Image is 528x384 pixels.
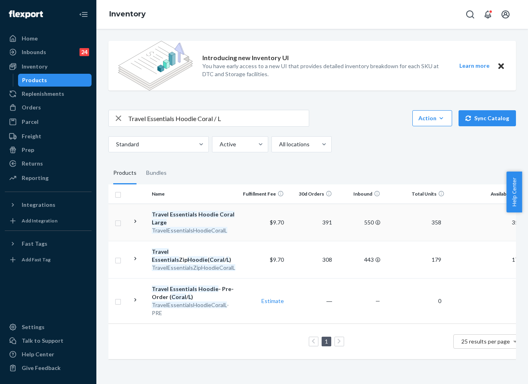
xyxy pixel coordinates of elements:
a: Add Integration [5,214,92,227]
a: Help Center [5,348,92,361]
span: 354 [509,219,525,226]
td: 308 [287,241,335,278]
div: Bundles [146,162,167,184]
div: Give Feedback [22,364,61,372]
a: Settings [5,321,92,333]
div: Orders [22,103,41,111]
em: L [226,256,229,263]
div: Integrations [22,201,55,209]
a: Orders [5,101,92,114]
td: 550 [335,204,383,241]
a: Page 1 is your current page [323,338,330,345]
a: Reporting [5,172,92,184]
th: Total Units [383,184,448,204]
em: Essentials [152,256,179,263]
span: $9.70 [270,256,284,263]
em: Hoodie [198,285,218,292]
div: - Pre-Order ( / ) [152,285,236,301]
td: 443 [335,241,383,278]
em: Essentials [170,211,197,218]
button: Open account menu [497,6,514,22]
button: Open Search Box [462,6,478,22]
span: $9.70 [270,219,284,226]
em: Large [152,219,167,226]
th: Available [448,184,528,204]
div: Prep [22,146,34,154]
span: 0 [435,297,444,304]
div: Inbounds [22,48,46,56]
em: Hoodie [198,211,218,218]
div: Fast Tags [22,240,47,248]
button: Help Center [506,172,522,212]
a: Inbounds24 [5,46,92,59]
em: Coral [171,293,186,300]
button: Close [496,61,506,71]
div: 24 [80,48,89,56]
input: Standard [115,140,116,148]
p: Introducing new Inventory UI [202,53,289,63]
div: Settings [22,323,45,331]
div: Products [113,162,137,184]
a: Parcel [5,115,92,128]
button: Fast Tags [5,237,92,250]
span: 179 [428,256,444,263]
div: -PRE [152,301,236,317]
em: TravelEssentialsHoodieCoralL [152,227,227,234]
div: Home [22,34,38,42]
button: Open notifications [480,6,496,22]
div: Help Center [22,350,54,358]
button: Integrations [5,198,92,211]
div: Talk to Support [22,337,63,345]
em: TravelEssentialsZipHoodieCoralL [152,264,235,271]
div: Products [22,76,47,84]
em: TravelEssentialsHoodieCoralL [152,301,227,308]
div: Add Fast Tag [22,256,51,263]
th: Name [149,184,239,204]
div: Replenishments [22,90,64,98]
span: 358 [428,219,444,226]
div: Freight [22,132,41,140]
a: Returns [5,157,92,170]
span: 25 results per page [461,338,510,345]
div: Action [418,114,446,122]
span: 174 [509,256,525,263]
button: Action [412,110,452,126]
td: 391 [287,204,335,241]
button: Learn more [454,61,494,71]
a: Products [18,74,92,87]
a: Freight [5,130,92,143]
em: L [188,293,191,300]
button: Give Feedback [5,362,92,374]
input: All locations [278,140,279,148]
a: Talk to Support [5,334,92,347]
em: Coral [220,211,234,218]
input: Search inventory by name or sku [128,110,309,126]
a: Prep [5,143,92,156]
em: Travel [152,211,169,218]
th: Inbound [335,184,383,204]
p: You have early access to a new UI that provides detailed inventory breakdown for each SKU at DTC ... [202,62,444,78]
span: 0 [515,297,525,304]
th: Fulfillment Fee [239,184,287,204]
div: Returns [22,160,43,168]
em: Hoodie [188,256,208,263]
em: Coral [210,256,224,263]
div: Zip ( / ) [152,248,236,264]
em: Essentials [170,285,197,292]
ol: breadcrumbs [103,3,152,26]
div: Reporting [22,174,49,182]
div: Add Integration [22,217,57,224]
img: new-reports-banner-icon.82668bd98b6a51aee86340f2a7b77ae3.png [118,41,193,91]
a: Inventory [5,60,92,73]
td: ― [287,278,335,323]
a: Home [5,32,92,45]
em: Travel [152,285,169,292]
button: Sync Catalog [459,110,516,126]
div: Parcel [22,118,39,126]
input: Active [219,140,220,148]
img: Flexport logo [9,10,43,18]
a: Replenishments [5,87,92,100]
button: Close Navigation [75,6,92,22]
th: 30d Orders [287,184,335,204]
